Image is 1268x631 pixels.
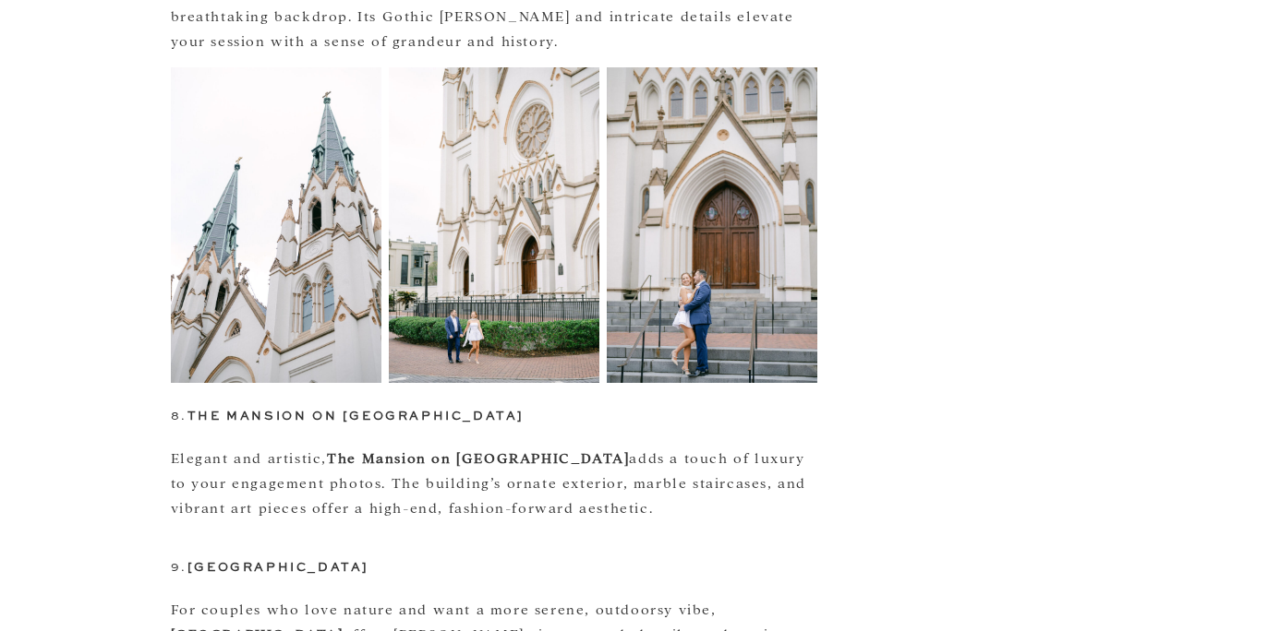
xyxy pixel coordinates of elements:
strong: [GEOGRAPHIC_DATA] [187,562,369,574]
h3: 8. [171,406,817,427]
h3: 9. [171,557,817,578]
img: couple holding hands walking on the sidewalk in front of Cathedral Basilica of St. John the Bapti... [389,67,599,383]
p: Elegant and artistic, adds a touch of luxury to your engagement photos. The building’s ornate ext... [171,445,817,520]
strong: The Mansion on [GEOGRAPHIC_DATA] [327,448,629,466]
strong: The Mansion on [GEOGRAPHIC_DATA] [187,411,525,423]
